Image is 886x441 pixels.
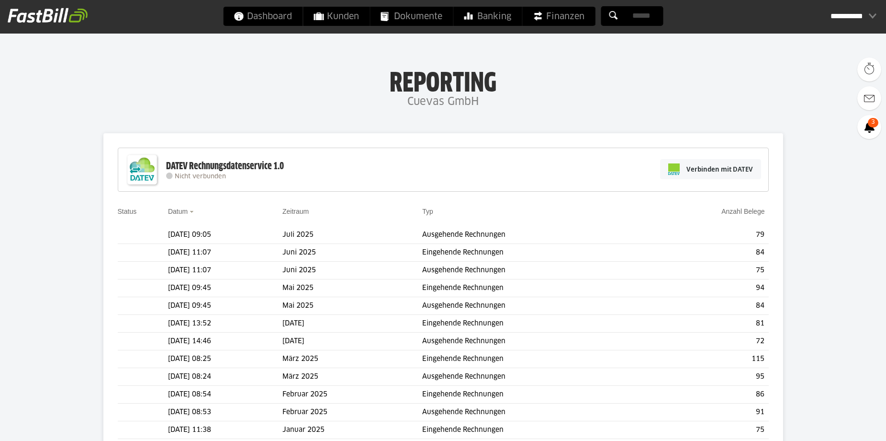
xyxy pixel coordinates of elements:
[168,333,282,350] td: [DATE] 14:46
[643,244,768,262] td: 84
[168,244,282,262] td: [DATE] 11:07
[422,297,643,315] td: Ausgehende Rechnungen
[813,412,876,436] iframe: Abre un widget desde donde se puede obtener más información
[422,262,643,279] td: Ausgehende Rechnungen
[643,262,768,279] td: 75
[868,118,878,128] span: 3
[282,386,422,404] td: Februar 2025
[643,421,768,439] td: 75
[282,226,422,244] td: Juli 2025
[422,404,643,421] td: Ausgehende Rechnungen
[168,262,282,279] td: [DATE] 11:07
[282,404,422,421] td: Februar 2025
[234,7,292,26] span: Dashboard
[118,208,137,215] a: Status
[282,279,422,297] td: Mai 2025
[464,7,511,26] span: Banking
[168,350,282,368] td: [DATE] 08:25
[422,279,643,297] td: Eingehende Rechnungen
[168,208,188,215] a: Datum
[282,315,422,333] td: [DATE]
[282,421,422,439] td: Januar 2025
[168,226,282,244] td: [DATE] 09:05
[643,404,768,421] td: 91
[643,368,768,386] td: 95
[422,208,433,215] a: Typ
[282,350,422,368] td: März 2025
[643,226,768,244] td: 79
[643,297,768,315] td: 84
[282,244,422,262] td: Juni 2025
[168,279,282,297] td: [DATE] 09:45
[168,386,282,404] td: [DATE] 08:54
[422,226,643,244] td: Ausgehende Rechnungen
[453,7,522,26] a: Banking
[223,7,303,26] a: Dashboard
[643,333,768,350] td: 72
[190,211,196,213] img: sort_desc.gif
[168,404,282,421] td: [DATE] 08:53
[643,315,768,333] td: 81
[370,7,453,26] a: Dokumente
[381,7,442,26] span: Dokumente
[422,368,643,386] td: Ausgehende Rechnungen
[8,8,88,23] img: fastbill_logo_white.png
[857,115,881,139] a: 3
[282,333,422,350] td: [DATE]
[422,315,643,333] td: Eingehende Rechnungen
[686,164,753,174] span: Verbinden mit DATEV
[168,368,282,386] td: [DATE] 08:24
[668,163,680,175] img: pi-datev-logo-farbig-24.svg
[282,208,309,215] a: Zeitraum
[522,7,595,26] a: Finanzen
[422,350,643,368] td: Eingehende Rechnungen
[168,421,282,439] td: [DATE] 11:38
[282,262,422,279] td: Juni 2025
[422,244,643,262] td: Eingehende Rechnungen
[643,279,768,297] td: 94
[721,208,764,215] a: Anzahl Belege
[643,386,768,404] td: 86
[282,368,422,386] td: März 2025
[282,297,422,315] td: Mai 2025
[168,315,282,333] td: [DATE] 13:52
[660,159,761,179] a: Verbinden mit DATEV
[422,333,643,350] td: Ausgehende Rechnungen
[175,174,226,180] span: Nicht verbunden
[422,386,643,404] td: Eingehende Rechnungen
[303,7,370,26] a: Kunden
[166,160,284,173] div: DATEV Rechnungsdatenservice 1.0
[314,7,359,26] span: Kunden
[168,297,282,315] td: [DATE] 09:45
[533,7,584,26] span: Finanzen
[643,350,768,368] td: 115
[422,421,643,439] td: Eingehende Rechnungen
[96,68,790,93] h1: Reporting
[123,151,161,189] img: DATEV-Datenservice Logo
